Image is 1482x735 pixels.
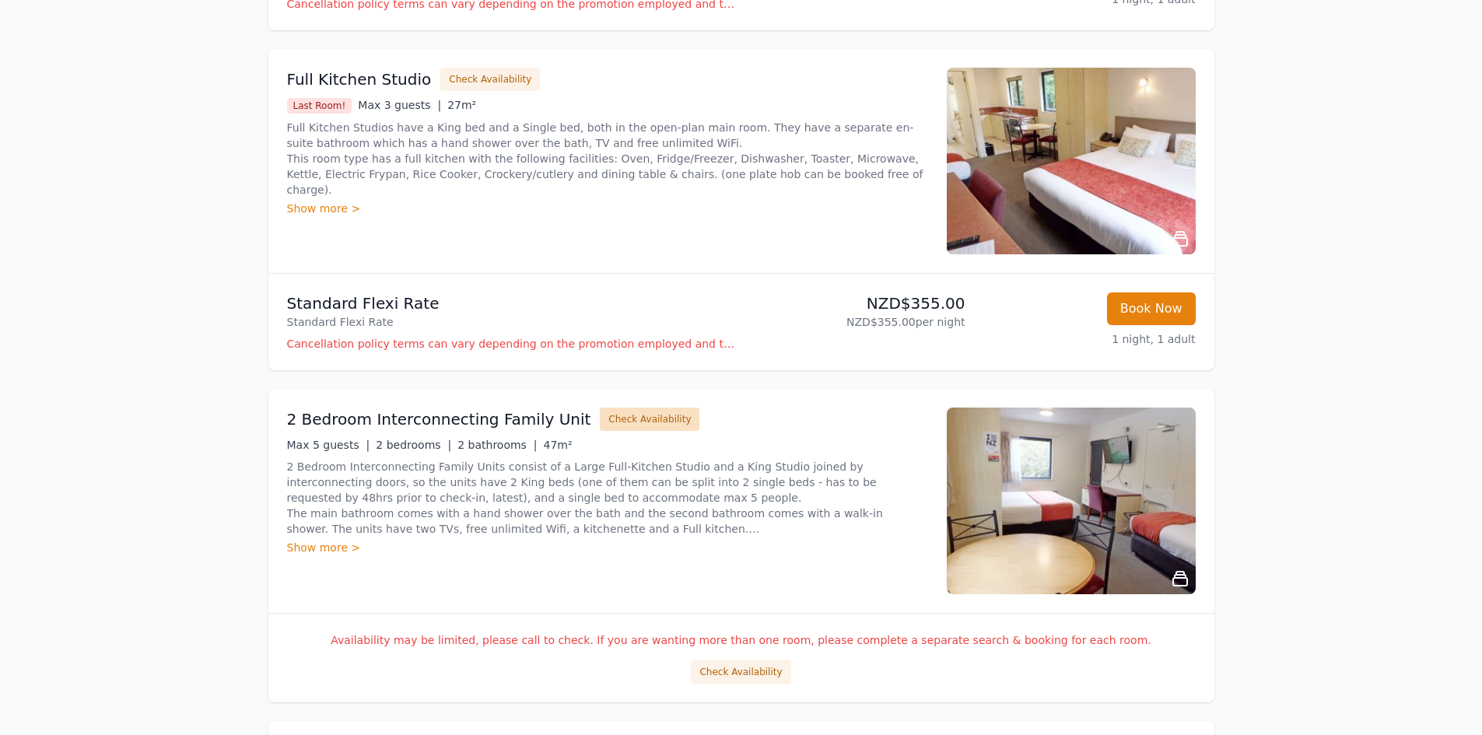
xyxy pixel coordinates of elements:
[287,292,735,314] p: Standard Flexi Rate
[978,331,1196,347] p: 1 night, 1 adult
[600,408,699,431] button: Check Availability
[287,314,735,330] p: Standard Flexi Rate
[287,540,928,555] div: Show more >
[287,459,928,537] p: 2 Bedroom Interconnecting Family Units consist of a Large Full-Kitchen Studio and a King Studio j...
[748,314,965,330] p: NZD$355.00 per night
[287,120,928,198] p: Full Kitchen Studios have a King bed and a Single bed, both in the open-plan main room. They have...
[287,68,432,90] h3: Full Kitchen Studio
[1107,292,1196,325] button: Book Now
[287,439,370,451] span: Max 5 guests |
[376,439,451,451] span: 2 bedrooms |
[440,68,540,91] button: Check Availability
[691,660,790,684] button: Check Availability
[457,439,537,451] span: 2 bathrooms |
[544,439,573,451] span: 47m²
[287,632,1196,648] p: Availability may be limited, please call to check. If you are wanting more than one room, please ...
[287,408,591,430] h3: 2 Bedroom Interconnecting Family Unit
[287,336,735,352] p: Cancellation policy terms can vary depending on the promotion employed and the time of stay of th...
[748,292,965,314] p: NZD$355.00
[358,99,441,111] span: Max 3 guests |
[287,201,928,216] div: Show more >
[287,98,352,114] span: Last Room!
[447,99,476,111] span: 27m²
